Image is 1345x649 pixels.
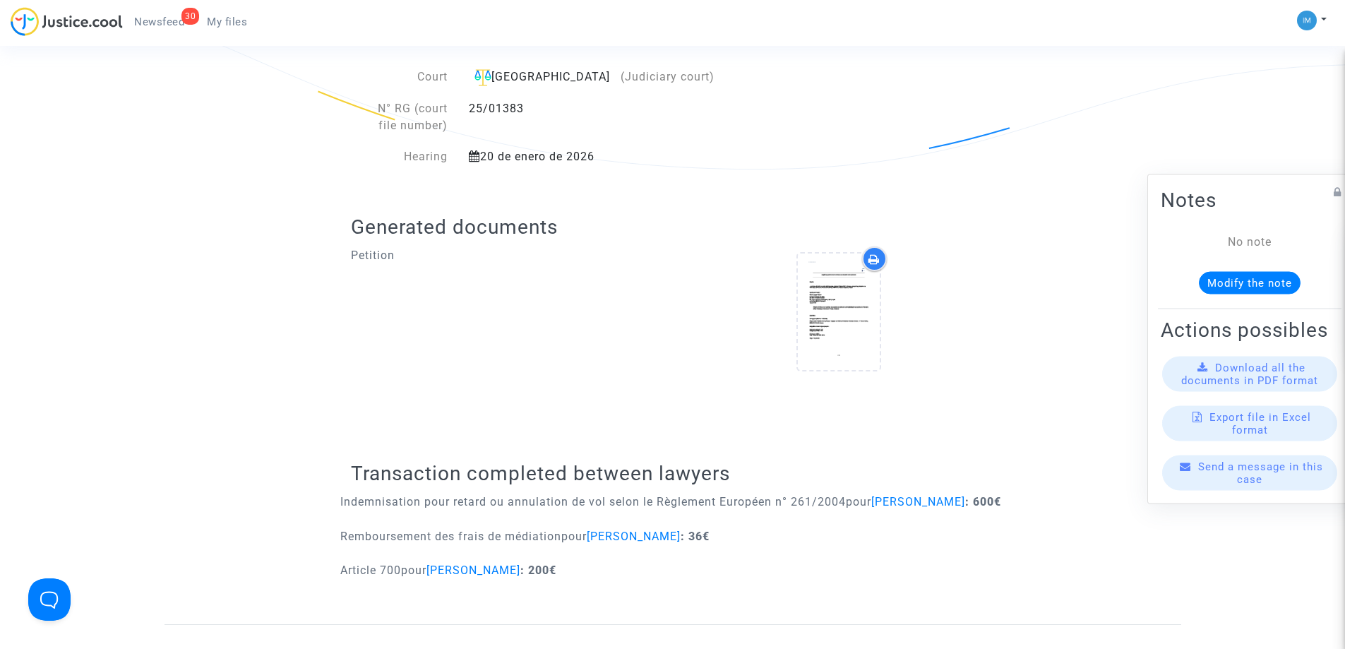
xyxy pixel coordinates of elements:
p: Article 700 [340,561,556,579]
span: [PERSON_NAME] [587,530,681,543]
p: Petition [351,246,662,264]
span: [PERSON_NAME] [871,495,965,508]
div: 25/01383 [458,100,744,134]
a: My files [196,11,258,32]
h2: Notes [1161,187,1339,212]
span: pour [846,495,965,508]
h2: Actions possibles [1161,317,1339,342]
b: : 200€ [520,564,556,577]
span: Download all the documents in PDF format [1181,361,1318,386]
h2: Transaction completed between lawyers [351,461,994,486]
iframe: Help Scout Beacon - Open [28,578,71,621]
span: My files [207,16,247,28]
a: 30Newsfeed [123,11,196,32]
span: (Judiciary court) [621,70,715,83]
img: a105443982b9e25553e3eed4c9f672e7 [1297,11,1317,30]
p: Indemnisation pour retard ou annulation de vol selon le Règlement Européen n° 261/2004 [340,493,1001,511]
div: 20 de enero de 2026 [458,148,744,165]
span: [PERSON_NAME] [426,564,520,577]
b: : 600€ [965,495,1001,508]
img: icon-faciliter-sm.svg [474,69,491,86]
div: N° RG (court file number) [351,100,458,134]
div: [GEOGRAPHIC_DATA] [469,69,734,86]
h2: Generated documents [351,215,994,239]
span: Export file in Excel format [1209,410,1311,436]
b: : 36€ [681,530,710,543]
span: pour [561,530,681,543]
div: Hearing [351,148,458,165]
div: No note [1182,233,1317,250]
img: jc-logo.svg [11,7,123,36]
span: Send a message in this case [1198,460,1323,485]
div: 30 [181,8,199,25]
span: pour [401,564,520,577]
span: Newsfeed [134,16,184,28]
div: Court [351,69,458,86]
p: Remboursement des frais de médiation [340,528,710,545]
button: Modify the note [1199,271,1301,294]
